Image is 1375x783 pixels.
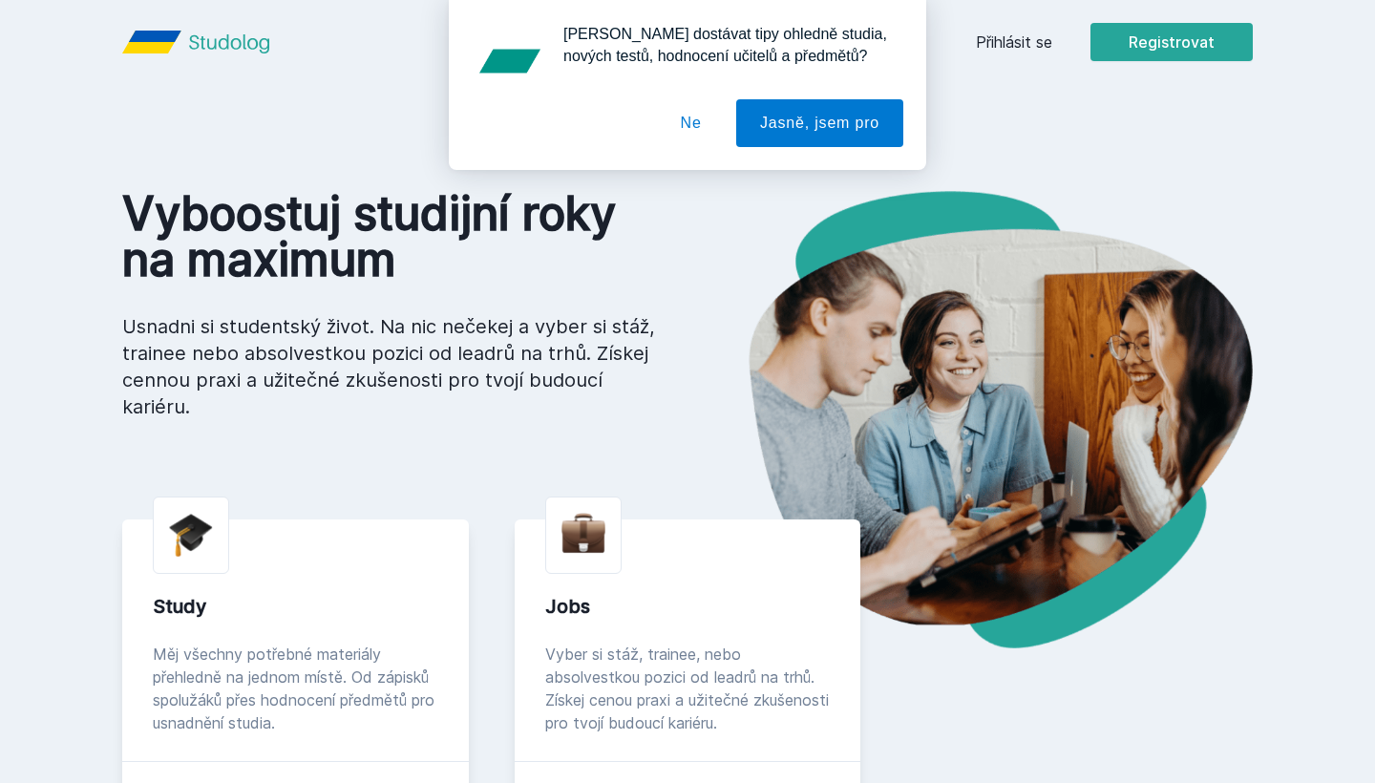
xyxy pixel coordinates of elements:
div: Jobs [545,593,831,620]
div: [PERSON_NAME] dostávat tipy ohledně studia, nových testů, hodnocení učitelů a předmětů? [548,23,903,67]
div: Měj všechny potřebné materiály přehledně na jednom místě. Od zápisků spolužáků přes hodnocení pře... [153,643,438,734]
button: Ne [657,99,726,147]
div: Vyber si stáž, trainee, nebo absolvestkou pozici od leadrů na trhů. Získej cenou praxi a užitečné... [545,643,831,734]
div: Study [153,593,438,620]
img: briefcase.png [561,509,605,558]
img: notification icon [472,23,548,99]
img: graduation-cap.png [169,513,213,558]
h1: Vyboostuj studijní roky na maximum [122,191,657,283]
button: Jasně, jsem pro [736,99,903,147]
p: Usnadni si studentský život. Na nic nečekej a vyber si stáž, trainee nebo absolvestkou pozici od ... [122,313,657,420]
img: hero.png [687,191,1253,648]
